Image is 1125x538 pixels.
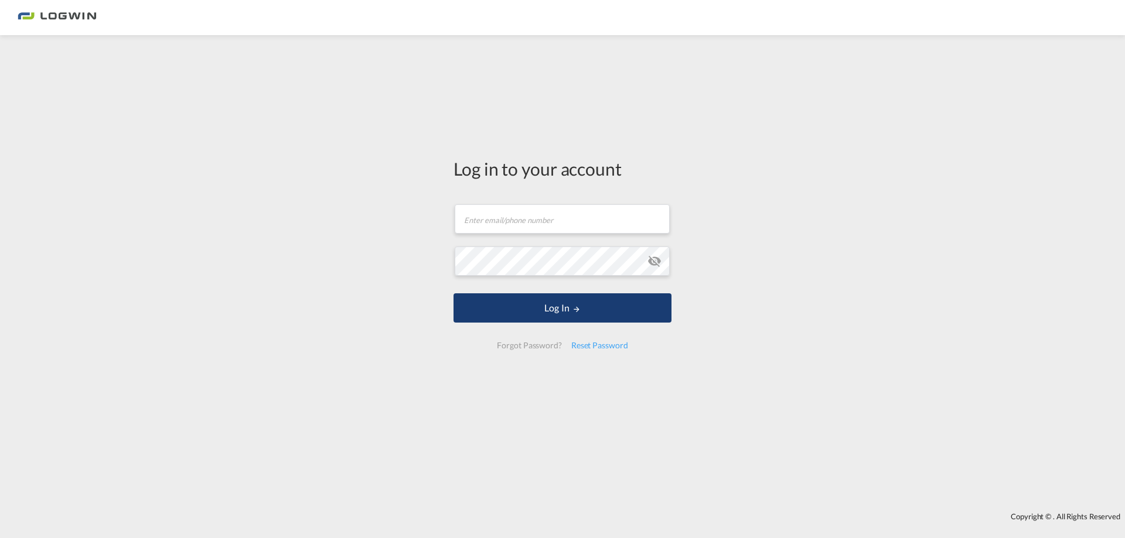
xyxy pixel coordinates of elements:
div: Reset Password [567,335,633,356]
md-icon: icon-eye-off [647,254,662,268]
img: bc73a0e0d8c111efacd525e4c8ad7d32.png [18,5,97,31]
div: Forgot Password? [492,335,566,356]
button: LOGIN [454,293,671,323]
div: Log in to your account [454,156,671,181]
input: Enter email/phone number [455,204,670,234]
